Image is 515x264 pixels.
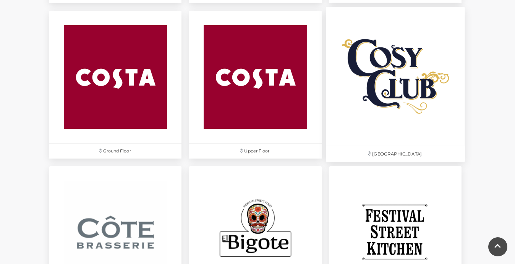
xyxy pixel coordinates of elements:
[185,7,325,162] a: Upper Floor
[189,144,321,159] p: Upper Floor
[326,146,465,162] p: [GEOGRAPHIC_DATA]
[45,7,185,162] a: Ground Floor
[49,144,181,159] p: Ground Floor
[322,3,469,166] a: [GEOGRAPHIC_DATA]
